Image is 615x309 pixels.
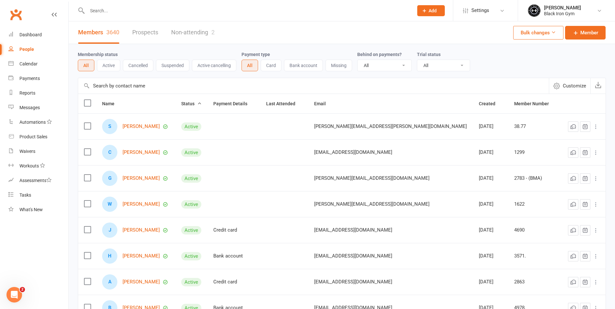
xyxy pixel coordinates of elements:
[19,61,38,66] div: Calendar
[8,57,68,71] a: Calendar
[102,100,122,108] button: Name
[514,150,556,155] div: 1299
[102,119,117,134] div: S
[102,171,117,186] div: G
[181,100,202,108] button: Status
[181,122,201,131] div: Active
[102,197,117,212] div: W
[181,226,201,235] div: Active
[19,134,47,139] div: Product Sales
[19,76,40,81] div: Payments
[580,29,598,37] span: Member
[181,200,201,209] div: Active
[242,60,258,71] button: All
[314,146,392,158] span: [EMAIL_ADDRESS][DOMAIN_NAME]
[514,124,556,129] div: 38.77
[479,201,503,207] div: [DATE]
[19,163,39,168] div: Workouts
[471,3,489,18] span: Settings
[8,115,68,130] a: Automations
[8,71,68,86] a: Payments
[266,100,302,108] button: Last Attended
[565,26,606,40] a: Member
[479,279,503,285] div: [DATE]
[181,252,201,260] div: Active
[181,278,201,286] div: Active
[544,5,581,11] div: [PERSON_NAME]
[8,188,68,202] a: Tasks
[211,29,215,36] div: 2
[514,253,556,259] div: 3571.
[181,174,201,183] div: Active
[213,279,254,285] div: Credit card
[181,101,202,106] span: Status
[102,248,117,264] div: H
[171,21,215,44] a: Non-attending2
[123,150,160,155] a: [PERSON_NAME]
[20,287,25,292] span: 2
[19,105,40,110] div: Messages
[102,274,117,290] div: A
[314,120,467,132] span: [PERSON_NAME][EMAIL_ADDRESS][PERSON_NAME][DOMAIN_NAME]
[479,253,503,259] div: [DATE]
[213,100,254,108] button: Payment Details
[123,176,160,181] a: [PERSON_NAME]
[417,52,441,57] label: Trial status
[132,21,158,44] a: Prospects
[314,250,392,262] span: [EMAIL_ADDRESS][DOMAIN_NAME]
[213,101,254,106] span: Payment Details
[8,86,68,100] a: Reports
[513,26,563,40] button: Bulk changes
[314,172,430,184] span: [PERSON_NAME][EMAIL_ADDRESS][DOMAIN_NAME]
[19,207,43,212] div: What's New
[102,223,117,238] div: J
[181,148,201,157] div: Active
[85,6,409,15] input: Search...
[102,101,122,106] span: Name
[325,60,352,71] button: Missing
[479,124,503,129] div: [DATE]
[417,5,445,16] button: Add
[6,287,22,303] iframe: Intercom live chat
[266,101,302,106] span: Last Attended
[19,178,52,183] div: Assessments
[8,173,68,188] a: Assessments
[192,60,236,71] button: Active cancelling
[8,100,68,115] a: Messages
[78,78,549,94] input: Search by contact name
[19,32,42,37] div: Dashboard
[8,202,68,217] a: What's New
[544,11,581,17] div: Black Iron Gym
[479,150,503,155] div: [DATE]
[19,120,46,125] div: Automations
[106,29,119,36] div: 3640
[314,276,392,288] span: [EMAIL_ADDRESS][DOMAIN_NAME]
[8,6,24,23] a: Clubworx
[8,159,68,173] a: Workouts
[314,198,430,210] span: [PERSON_NAME][EMAIL_ADDRESS][DOMAIN_NAME]
[19,47,34,52] div: People
[123,201,160,207] a: [PERSON_NAME]
[123,253,160,259] a: [PERSON_NAME]
[261,60,281,71] button: Card
[123,124,160,129] a: [PERSON_NAME]
[156,60,189,71] button: Suspended
[8,42,68,57] a: People
[78,60,94,71] button: All
[102,145,117,160] div: C
[514,201,556,207] div: 1622
[549,78,590,94] button: Customize
[479,100,503,108] button: Created
[479,101,503,106] span: Created
[479,227,503,233] div: [DATE]
[479,176,503,181] div: [DATE]
[514,176,556,181] div: 2783 - (BMA)
[8,144,68,159] a: Waivers
[528,4,541,17] img: thumb_image1623296242.png
[123,60,153,71] button: Cancelled
[429,8,437,13] span: Add
[78,52,118,57] label: Membership status
[213,253,254,259] div: Bank account
[242,52,270,57] label: Payment type
[314,224,392,236] span: [EMAIL_ADDRESS][DOMAIN_NAME]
